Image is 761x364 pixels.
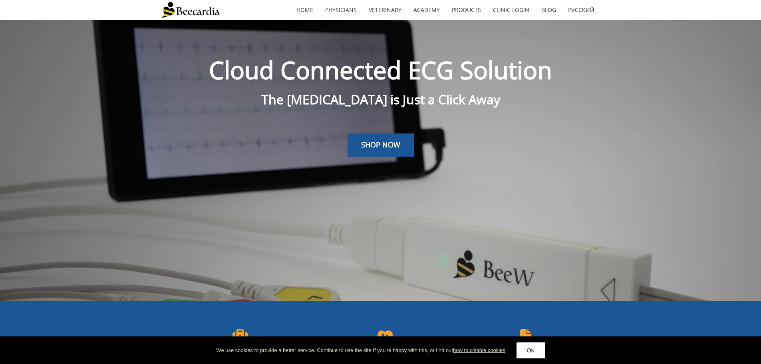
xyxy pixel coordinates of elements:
[517,342,544,358] a: OK
[446,1,487,19] a: Products
[161,2,220,18] img: Beecardia
[453,347,505,353] a: how to disable cookies
[361,140,400,149] span: SHOP NOW
[562,1,600,19] a: Русский
[535,1,562,19] a: Blog
[487,1,535,19] a: Clinic Login
[261,91,500,108] span: The [MEDICAL_DATA] is Just a Click Away
[290,1,319,19] a: home
[348,133,414,157] a: SHOP NOW
[319,1,363,19] a: Physicians
[407,1,446,19] a: Academy
[209,54,552,86] span: Cloud Connected ECG Solution
[363,1,407,19] a: Veterinary
[216,346,507,354] div: We use cookies to provide a better service. Continue to use the site If you're happy with this, o...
